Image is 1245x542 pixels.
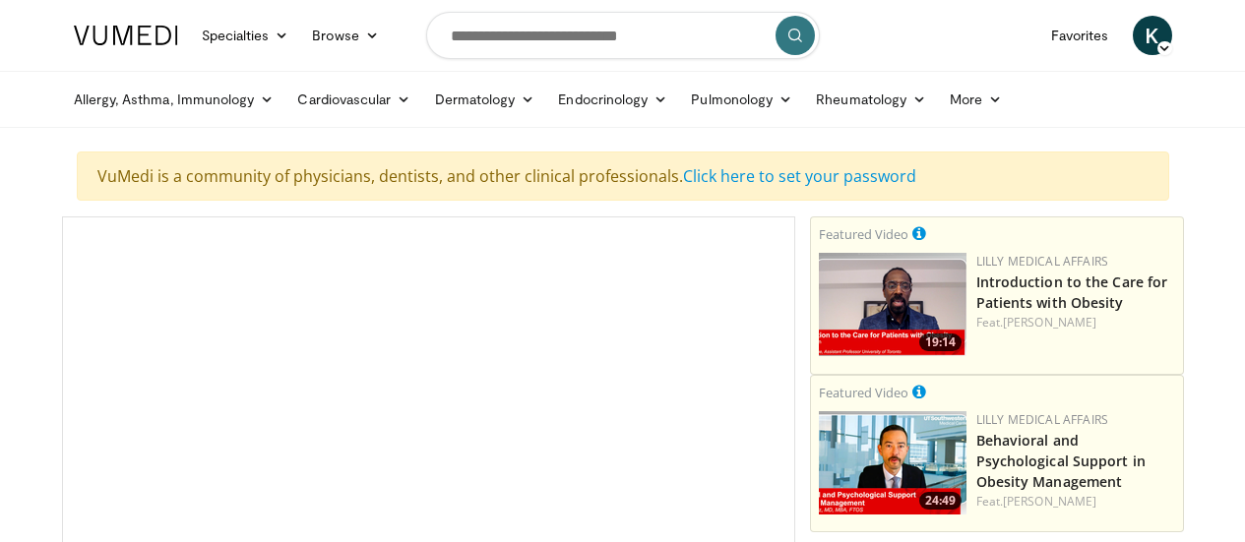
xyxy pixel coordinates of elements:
[1133,16,1172,55] a: K
[546,80,679,119] a: Endocrinology
[976,431,1146,491] a: Behavioral and Psychological Support in Obesity Management
[77,151,1169,201] div: VuMedi is a community of physicians, dentists, and other clinical professionals.
[819,411,966,514] a: 24:49
[919,333,962,351] span: 19:14
[423,80,547,119] a: Dermatology
[976,493,1175,511] div: Feat.
[919,492,962,510] span: 24:49
[74,26,178,45] img: VuMedi Logo
[1003,493,1096,510] a: [PERSON_NAME]
[190,16,301,55] a: Specialties
[976,253,1109,270] a: Lilly Medical Affairs
[426,12,820,59] input: Search topics, interventions
[819,384,908,401] small: Featured Video
[976,272,1168,312] a: Introduction to the Care for Patients with Obesity
[300,16,391,55] a: Browse
[819,225,908,243] small: Featured Video
[819,253,966,356] a: 19:14
[62,80,286,119] a: Allergy, Asthma, Immunology
[819,253,966,356] img: acc2e291-ced4-4dd5-b17b-d06994da28f3.png.150x105_q85_crop-smart_upscale.png
[819,411,966,514] img: ba3304f6-7838-4e41-9c0f-2e31ebde6754.png.150x105_q85_crop-smart_upscale.png
[1039,16,1121,55] a: Favorites
[1003,314,1096,331] a: [PERSON_NAME]
[804,80,938,119] a: Rheumatology
[285,80,422,119] a: Cardiovascular
[976,314,1175,331] div: Feat.
[679,80,804,119] a: Pulmonology
[938,80,1014,119] a: More
[683,165,916,187] a: Click here to set your password
[976,411,1109,428] a: Lilly Medical Affairs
